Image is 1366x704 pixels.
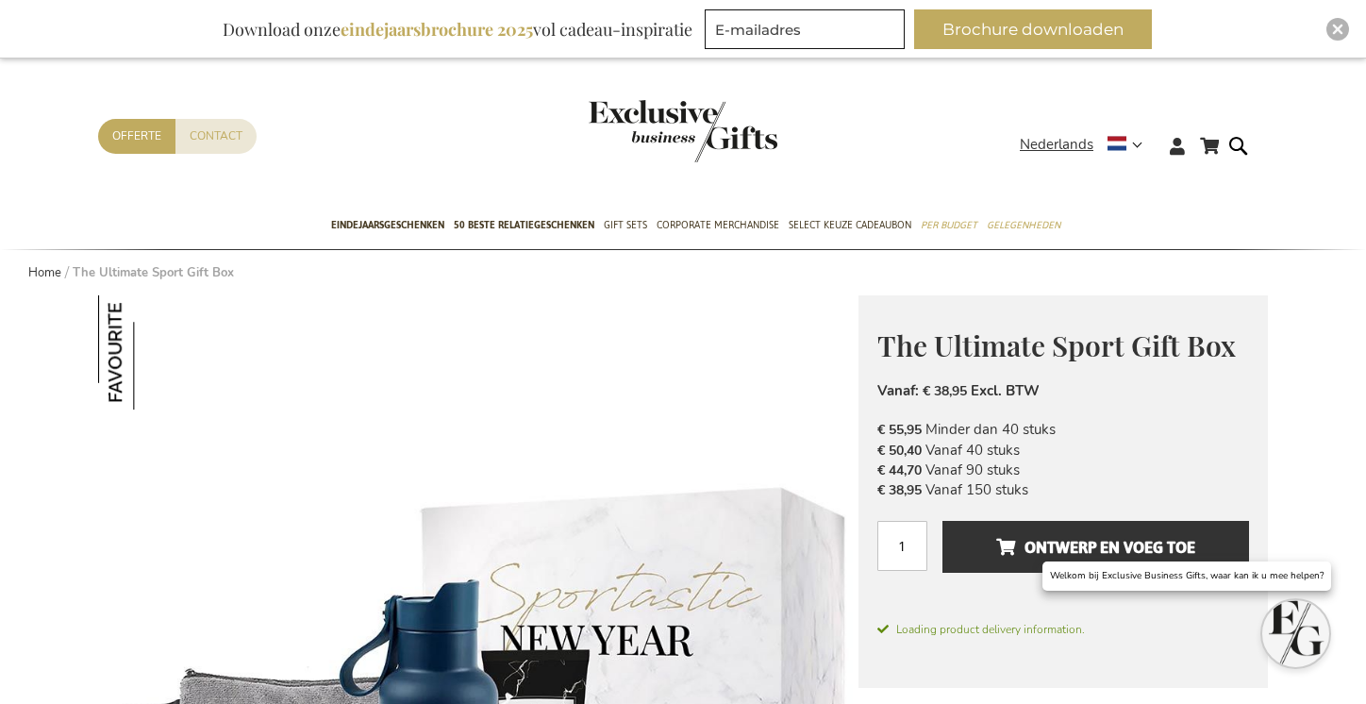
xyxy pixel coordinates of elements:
[942,521,1249,573] button: Ontwerp en voeg toe
[877,421,922,439] span: € 55,95
[789,215,911,235] span: Select Keuze Cadeaubon
[877,481,922,499] span: € 38,95
[877,327,1236,364] span: The Ultimate Sport Gift Box
[73,264,234,281] strong: The Ultimate Sport Gift Box
[877,442,922,460] span: € 50,40
[877,461,922,479] span: € 44,70
[98,119,175,154] a: Offerte
[987,215,1060,235] span: Gelegenheden
[971,381,1040,400] span: Excl. BTW
[1020,134,1093,156] span: Nederlands
[1020,134,1155,156] div: Nederlands
[705,9,905,49] input: E-mailadres
[877,441,1249,461] li: Vanaf 40 stuks
[877,521,927,571] input: Aantal
[921,215,977,235] span: Per Budget
[914,9,1152,49] button: Brochure downloaden
[877,381,919,400] span: Vanaf:
[705,9,910,55] form: marketing offers and promotions
[589,100,683,162] a: store logo
[341,18,533,41] b: eindejaarsbrochure 2025
[877,621,1249,638] span: Loading product delivery information.
[175,119,257,154] a: Contact
[98,295,212,410] img: The Ultimate Sport Gift Box
[877,461,1249,480] li: Vanaf 90 stuks
[214,9,701,49] div: Download onze vol cadeau-inspiratie
[657,215,779,235] span: Corporate Merchandise
[589,100,777,162] img: Exclusive Business gifts logo
[996,532,1195,562] span: Ontwerp en voeg toe
[331,215,444,235] span: Eindejaarsgeschenken
[877,420,1249,440] li: Minder dan 40 stuks
[877,480,1249,500] li: Vanaf 150 stuks
[28,264,61,281] a: Home
[1332,24,1343,35] img: Close
[604,215,647,235] span: Gift Sets
[1326,18,1349,41] div: Close
[923,382,967,400] span: € 38,95
[454,215,594,235] span: 50 beste relatiegeschenken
